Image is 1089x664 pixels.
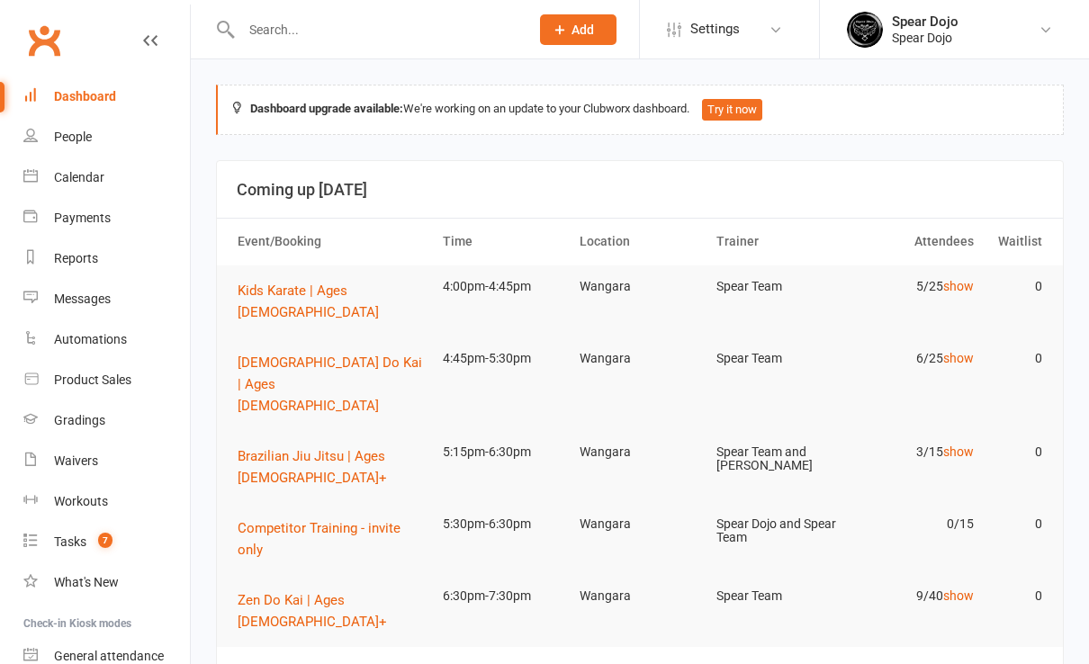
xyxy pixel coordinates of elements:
td: 0 [982,431,1050,473]
span: Zen Do Kai | Ages [DEMOGRAPHIC_DATA]+ [238,592,387,630]
a: Workouts [23,481,190,522]
td: 3/15 [845,431,982,473]
td: Wangara [571,503,708,545]
div: People [54,130,92,144]
a: show [943,588,974,603]
button: Brazilian Jiu Jitsu | Ages [DEMOGRAPHIC_DATA]+ [238,445,427,489]
a: People [23,117,190,157]
a: Gradings [23,400,190,441]
div: Gradings [54,413,105,427]
a: What's New [23,562,190,603]
a: Calendar [23,157,190,198]
a: Messages [23,279,190,319]
th: Trainer [708,219,845,265]
td: Spear Team [708,337,845,380]
a: Tasks 7 [23,522,190,562]
th: Location [571,219,708,265]
span: Competitor Training - invite only [238,520,400,558]
input: Search... [236,17,517,42]
a: Payments [23,198,190,238]
span: Add [571,22,594,37]
th: Time [435,219,571,265]
div: Reports [54,251,98,265]
span: Settings [690,9,740,49]
th: Waitlist [982,219,1050,265]
div: We're working on an update to your Clubworx dashboard. [216,85,1064,135]
span: [DEMOGRAPHIC_DATA] Do Kai | Ages [DEMOGRAPHIC_DATA] [238,354,422,414]
th: Event/Booking [229,219,435,265]
td: 5/25 [845,265,982,308]
td: 0 [982,337,1050,380]
h3: Coming up [DATE] [237,181,1043,199]
a: Waivers [23,441,190,481]
td: 5:15pm-6:30pm [435,431,571,473]
div: Calendar [54,170,104,184]
td: 4:45pm-5:30pm [435,337,571,380]
div: Spear Dojo [892,30,958,46]
button: [DEMOGRAPHIC_DATA] Do Kai | Ages [DEMOGRAPHIC_DATA] [238,352,427,417]
button: Kids Karate | Ages [DEMOGRAPHIC_DATA] [238,280,427,323]
div: Workouts [54,494,108,508]
td: 5:30pm-6:30pm [435,503,571,545]
img: thumb_image1623745760.png [847,12,883,48]
button: Competitor Training - invite only [238,517,427,561]
div: Dashboard [54,89,116,103]
td: 4:00pm-4:45pm [435,265,571,308]
div: Product Sales [54,372,131,387]
button: Zen Do Kai | Ages [DEMOGRAPHIC_DATA]+ [238,589,427,633]
td: 0 [982,575,1050,617]
div: General attendance [54,649,164,663]
td: Wangara [571,337,708,380]
span: Kids Karate | Ages [DEMOGRAPHIC_DATA] [238,283,379,320]
div: Waivers [54,453,98,468]
td: 0/15 [845,503,982,545]
button: Add [540,14,616,45]
td: Spear Team [708,575,845,617]
th: Attendees [845,219,982,265]
div: What's New [54,575,119,589]
td: Wangara [571,431,708,473]
td: Wangara [571,265,708,308]
td: Spear Team [708,265,845,308]
a: Product Sales [23,360,190,400]
td: Spear Team and [PERSON_NAME] [708,431,845,488]
a: Automations [23,319,190,360]
div: Automations [54,332,127,346]
a: Dashboard [23,76,190,117]
span: Brazilian Jiu Jitsu | Ages [DEMOGRAPHIC_DATA]+ [238,448,387,486]
span: 7 [98,533,112,548]
div: Messages [54,292,111,306]
div: Tasks [54,534,86,549]
a: show [943,444,974,459]
div: Spear Dojo [892,13,958,30]
a: Clubworx [22,18,67,63]
td: 9/40 [845,575,982,617]
a: show [943,279,974,293]
td: Spear Dojo and Spear Team [708,503,845,560]
td: Wangara [571,575,708,617]
td: 6/25 [845,337,982,380]
a: Reports [23,238,190,279]
div: Payments [54,211,111,225]
strong: Dashboard upgrade available: [250,102,403,115]
button: Try it now [702,99,762,121]
td: 6:30pm-7:30pm [435,575,571,617]
td: 0 [982,265,1050,308]
td: 0 [982,503,1050,545]
a: show [943,351,974,365]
